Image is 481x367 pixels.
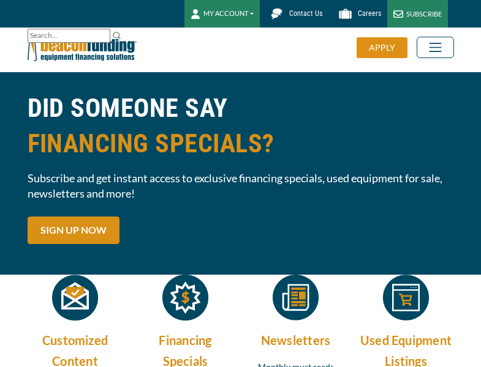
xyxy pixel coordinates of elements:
button: Toggle navigation [417,37,454,58]
input: Search [28,29,110,43]
img: Web page with a shopping cart in the center [383,275,429,321]
a: SIGN UP NOW [28,217,119,244]
img: newspaper icon [273,275,319,321]
div: APPLY [357,37,407,58]
img: Search [112,31,122,40]
span: Contact Us [289,9,322,18]
span: Subscribe and get instant access to exclusive financing specials, used equipment for sale, newsle... [28,171,454,201]
h4: Newsletters [248,330,344,350]
a: Careers [328,3,387,24]
img: Starburst with dollar sign inside [162,275,208,321]
img: Beacon Funding chat [266,3,287,24]
img: Beacon Funding Careers [335,3,356,24]
a: Contact Us [260,3,328,24]
span: Careers [358,9,381,18]
a: APPLY [357,37,417,58]
img: Beacon Funding Corporation logo [28,28,137,67]
h1: DID SOMEONE SAY [28,91,454,161]
img: Open envelope with mail coming out icon [52,275,98,321]
span: FINANCING SPECIALS? [28,126,454,161]
a: Clear search text [97,31,107,41]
